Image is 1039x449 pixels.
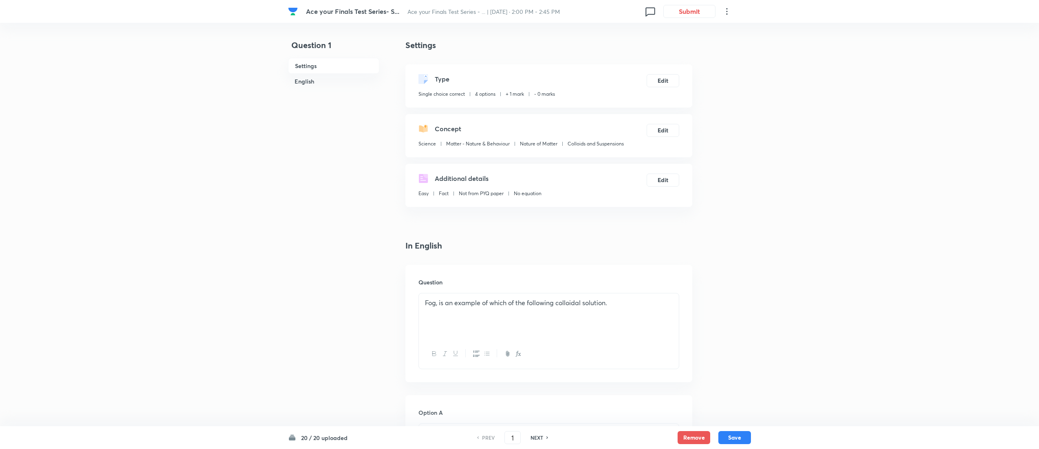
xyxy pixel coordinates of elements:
[288,7,299,16] a: Company Logo
[435,174,489,183] h5: Additional details
[446,140,510,147] p: Matter - Nature & Behaviour
[418,140,436,147] p: Science
[459,190,504,197] p: Not from PYQ paper
[306,7,399,15] span: Ace your Finals Test Series- S...
[514,190,542,197] p: No equation
[301,434,348,442] h6: 20 / 20 uploaded
[435,74,449,84] h5: Type
[531,434,543,441] h6: NEXT
[435,124,461,134] h5: Concept
[534,90,555,98] p: - 0 marks
[418,408,679,417] h6: Option A
[288,74,379,89] h6: English
[520,140,557,147] p: Nature of Matter
[506,90,524,98] p: + 1 mark
[647,174,679,187] button: Edit
[418,174,428,183] img: questionDetails.svg
[482,434,495,441] h6: PREV
[568,140,624,147] p: Colloids and Suspensions
[647,124,679,137] button: Edit
[418,190,429,197] p: Easy
[407,8,560,15] span: Ace your Finals Test Series - ... | [DATE] · 2:00 PM - 2:45 PM
[418,124,428,134] img: questionConcept.svg
[288,7,298,16] img: Company Logo
[288,58,379,74] h6: Settings
[288,39,379,58] h4: Question 1
[439,190,449,197] p: Fact
[405,240,692,252] h4: In English
[475,90,495,98] p: 4 options
[405,39,692,51] h4: Settings
[425,298,673,308] p: Fog, is an example of which of the following colloidal solution.
[647,74,679,87] button: Edit
[418,90,465,98] p: Single choice correct
[718,431,751,444] button: Save
[418,278,679,286] h6: Question
[678,431,710,444] button: Remove
[663,5,715,18] button: Submit
[418,74,428,84] img: questionType.svg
